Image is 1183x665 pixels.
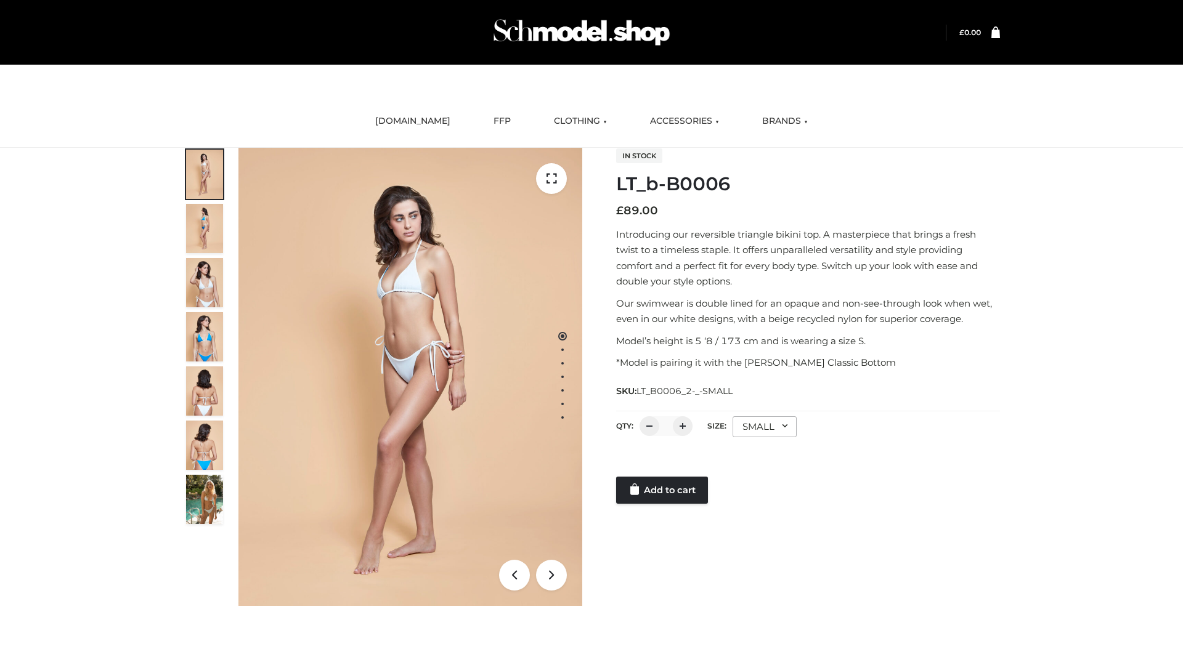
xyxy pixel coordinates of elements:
[616,333,1000,349] p: Model’s height is 5 ‘8 / 173 cm and is wearing a size S.
[616,148,662,163] span: In stock
[616,296,1000,327] p: Our swimwear is double lined for an opaque and non-see-through look when wet, even in our white d...
[733,416,797,437] div: SMALL
[616,204,658,217] bdi: 89.00
[616,477,708,504] a: Add to cart
[636,385,733,397] span: LT_B0006_2-_-SMALL
[616,173,1000,195] h1: LT_b-B0006
[186,150,223,199] img: ArielClassicBikiniTop_CloudNine_AzureSky_OW114ECO_1-scaled.jpg
[186,475,223,524] img: Arieltop_CloudNine_AzureSky2.jpg
[616,421,633,430] label: QTY:
[641,108,728,135] a: ACCESSORIES
[616,355,1000,371] p: *Model is pairing it with the [PERSON_NAME] Classic Bottom
[616,384,734,398] span: SKU:
[186,312,223,361] img: ArielClassicBikiniTop_CloudNine_AzureSky_OW114ECO_4-scaled.jpg
[186,421,223,470] img: ArielClassicBikiniTop_CloudNine_AzureSky_OW114ECO_8-scaled.jpg
[753,108,817,135] a: BRANDS
[959,28,981,37] a: £0.00
[366,108,460,135] a: [DOMAIN_NAME]
[238,148,582,606] img: ArielClassicBikiniTop_CloudNine_AzureSky_OW114ECO_1
[186,204,223,253] img: ArielClassicBikiniTop_CloudNine_AzureSky_OW114ECO_2-scaled.jpg
[616,204,624,217] span: £
[959,28,964,37] span: £
[484,108,520,135] a: FFP
[959,28,981,37] bdi: 0.00
[186,258,223,307] img: ArielClassicBikiniTop_CloudNine_AzureSky_OW114ECO_3-scaled.jpg
[186,366,223,416] img: ArielClassicBikiniTop_CloudNine_AzureSky_OW114ECO_7-scaled.jpg
[707,421,726,430] label: Size:
[489,8,674,57] img: Schmodel Admin 964
[545,108,616,135] a: CLOTHING
[616,227,1000,289] p: Introducing our reversible triangle bikini top. A masterpiece that brings a fresh twist to a time...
